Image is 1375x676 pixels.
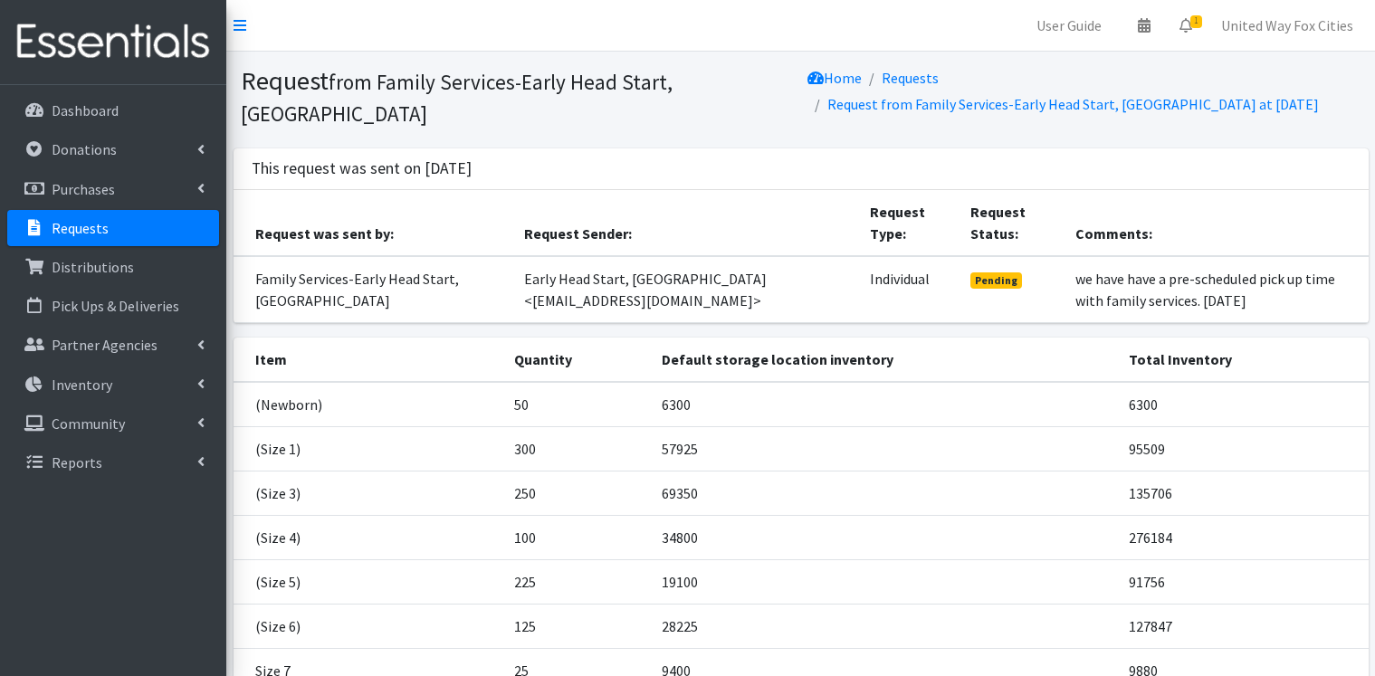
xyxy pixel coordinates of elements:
[651,382,1118,427] td: 6300
[651,338,1118,382] th: Default storage location inventory
[52,180,115,198] p: Purchases
[52,376,112,394] p: Inventory
[1065,190,1369,256] th: Comments:
[7,171,219,207] a: Purchases
[7,12,219,72] img: HumanEssentials
[1022,7,1116,43] a: User Guide
[1118,427,1369,471] td: 95509
[52,453,102,471] p: Reports
[859,190,960,256] th: Request Type:
[234,190,513,256] th: Request was sent by:
[7,367,219,403] a: Inventory
[234,516,504,560] td: (Size 4)
[503,560,650,605] td: 225
[52,258,134,276] p: Distributions
[234,256,513,323] td: Family Services-Early Head Start, [GEOGRAPHIC_DATA]
[960,190,1065,256] th: Request Status:
[1118,338,1369,382] th: Total Inventory
[52,219,109,237] p: Requests
[234,560,504,605] td: (Size 5)
[241,65,795,128] h1: Request
[234,427,504,471] td: (Size 1)
[52,414,125,433] p: Community
[7,210,219,246] a: Requests
[1118,382,1369,427] td: 6300
[52,336,158,354] p: Partner Agencies
[52,297,179,315] p: Pick Ups & Deliveries
[234,605,504,649] td: (Size 6)
[7,131,219,167] a: Donations
[651,605,1118,649] td: 28225
[651,516,1118,560] td: 34800
[503,427,650,471] td: 300
[970,272,1022,289] span: Pending
[513,190,859,256] th: Request Sender:
[503,516,650,560] td: 100
[827,95,1319,113] a: Request from Family Services-Early Head Start, [GEOGRAPHIC_DATA] at [DATE]
[1118,560,1369,605] td: 91756
[1118,471,1369,516] td: 135706
[234,338,504,382] th: Item
[1118,605,1369,649] td: 127847
[252,159,472,178] h3: This request was sent on [DATE]
[234,382,504,427] td: (Newborn)
[7,327,219,363] a: Partner Agencies
[241,69,673,127] small: from Family Services-Early Head Start, [GEOGRAPHIC_DATA]
[1190,15,1202,28] span: 1
[7,405,219,442] a: Community
[651,427,1118,471] td: 57925
[513,256,859,323] td: Early Head Start, [GEOGRAPHIC_DATA] <[EMAIL_ADDRESS][DOMAIN_NAME]>
[503,605,650,649] td: 125
[234,471,504,516] td: (Size 3)
[52,101,119,119] p: Dashboard
[7,92,219,129] a: Dashboard
[651,560,1118,605] td: 19100
[7,288,219,324] a: Pick Ups & Deliveries
[1065,256,1369,323] td: we have have a pre-scheduled pick up time with family services. [DATE]
[503,382,650,427] td: 50
[1207,7,1368,43] a: United Way Fox Cities
[882,69,939,87] a: Requests
[651,471,1118,516] td: 69350
[1118,516,1369,560] td: 276184
[859,256,960,323] td: Individual
[503,338,650,382] th: Quantity
[1165,7,1207,43] a: 1
[807,69,862,87] a: Home
[7,444,219,481] a: Reports
[503,471,650,516] td: 250
[7,249,219,285] a: Distributions
[52,140,117,158] p: Donations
